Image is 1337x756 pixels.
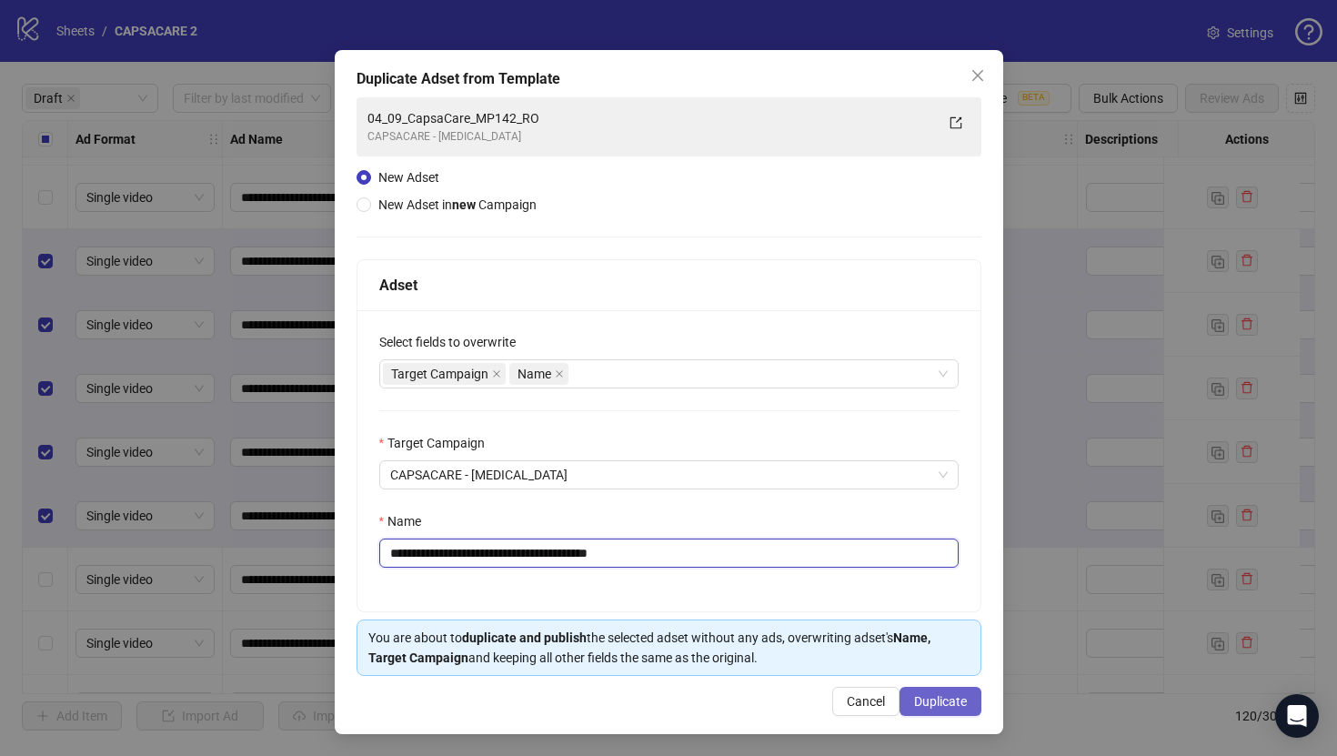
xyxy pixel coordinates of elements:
[950,116,962,129] span: export
[963,61,992,90] button: Close
[462,630,587,645] strong: duplicate and publish
[970,68,985,83] span: close
[492,369,501,378] span: close
[368,628,970,668] div: You are about to the selected adset without any ads, overwriting adset's and keeping all other fi...
[914,694,967,709] span: Duplicate
[1275,694,1319,738] div: Open Intercom Messenger
[555,369,564,378] span: close
[518,364,551,384] span: Name
[379,511,433,531] label: Name
[509,363,568,385] span: Name
[847,694,885,709] span: Cancel
[378,197,537,212] span: New Adset in Campaign
[379,433,497,453] label: Target Campaign
[367,108,934,128] div: 04_09_CapsaCare_MP142_RO
[368,630,930,665] strong: Name, Target Campaign
[378,170,439,185] span: New Adset
[379,274,959,297] div: Adset
[391,364,488,384] span: Target Campaign
[379,539,959,568] input: Name
[900,687,981,716] button: Duplicate
[452,197,476,212] strong: new
[390,461,948,489] span: CAPSACARE - NEUROPATHY
[832,687,900,716] button: Cancel
[357,68,981,90] div: Duplicate Adset from Template
[379,332,528,352] label: Select fields to overwrite
[367,128,934,146] div: CAPSACARE - [MEDICAL_DATA]
[383,363,506,385] span: Target Campaign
